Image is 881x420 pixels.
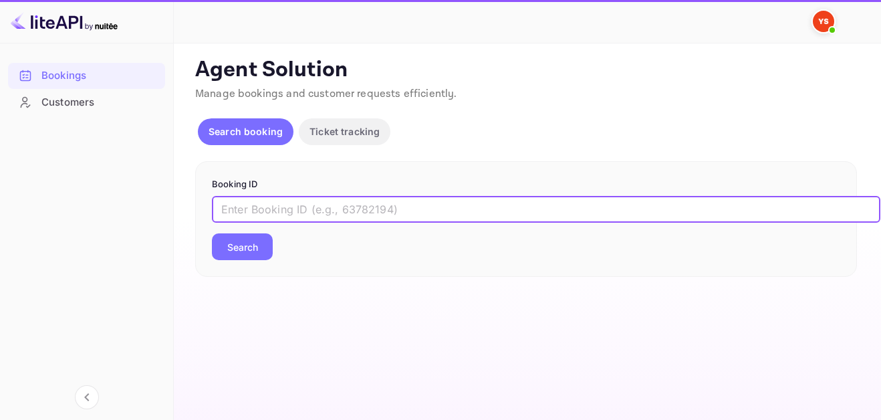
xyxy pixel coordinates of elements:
[195,87,457,101] span: Manage bookings and customer requests efficiently.
[8,63,165,89] div: Bookings
[212,178,840,191] p: Booking ID
[212,233,273,260] button: Search
[41,95,158,110] div: Customers
[8,90,165,114] a: Customers
[813,11,834,32] img: Yandex Support
[75,385,99,409] button: Collapse navigation
[309,124,380,138] p: Ticket tracking
[8,63,165,88] a: Bookings
[11,11,118,32] img: LiteAPI logo
[41,68,158,84] div: Bookings
[212,196,880,223] input: Enter Booking ID (e.g., 63782194)
[195,57,857,84] p: Agent Solution
[209,124,283,138] p: Search booking
[8,90,165,116] div: Customers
